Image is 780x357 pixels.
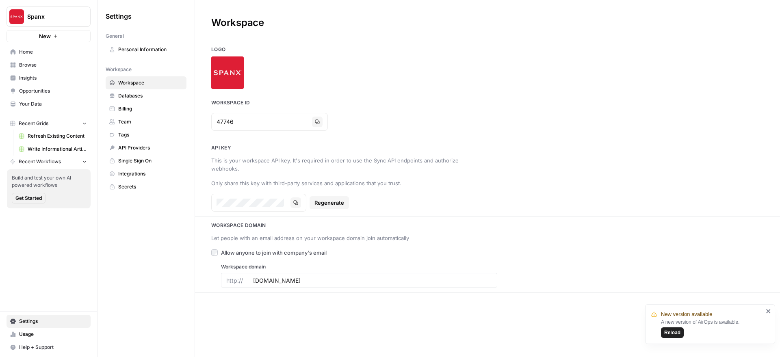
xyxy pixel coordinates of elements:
span: Reload [664,329,680,336]
a: Secrets [106,180,186,193]
a: Your Data [6,97,91,110]
span: New [39,32,51,40]
button: New [6,30,91,42]
div: Workspace [195,16,280,29]
span: Insights [19,74,87,82]
a: Opportunities [6,84,91,97]
span: Allow anyone to join with company's email [221,249,327,257]
span: Single Sign On [118,157,183,164]
span: General [106,32,124,40]
button: Get Started [12,193,45,203]
a: Browse [6,58,91,71]
a: Workspace [106,76,186,89]
a: Team [106,115,186,128]
span: API Providers [118,144,183,151]
a: Settings [6,315,91,328]
span: Your Data [19,100,87,108]
button: Regenerate [310,196,349,209]
span: Browse [19,61,87,69]
a: Integrations [106,167,186,180]
img: Spanx Logo [9,9,24,24]
span: Opportunities [19,87,87,95]
button: Help + Support [6,341,91,354]
span: Usage [19,331,87,338]
button: Reload [661,327,684,338]
a: Personal Information [106,43,186,56]
button: close [766,308,771,314]
h3: Workspace Id [195,99,780,106]
span: Write Informational Article [28,145,87,153]
a: Home [6,45,91,58]
div: Let people with an email address on your workspace domain join automatically [211,234,487,242]
div: Only share this key with third-party services and applications that you trust. [211,179,487,187]
a: Databases [106,89,186,102]
a: Usage [6,328,91,341]
div: http:// [221,273,248,288]
span: Help + Support [19,344,87,351]
button: Recent Grids [6,117,91,130]
input: Allow anyone to join with company's email [211,249,218,256]
a: Single Sign On [106,154,186,167]
h3: Workspace Domain [195,222,780,229]
span: Team [118,118,183,125]
a: Write Informational Article [15,143,91,156]
span: Recent Workflows [19,158,61,165]
span: Recent Grids [19,120,48,127]
span: Tags [118,131,183,138]
img: Company Logo [211,56,244,89]
span: Integrations [118,170,183,177]
button: Recent Workflows [6,156,91,168]
span: Get Started [15,195,42,202]
span: New version available [661,310,712,318]
h3: Api key [195,144,780,151]
div: This is your workspace API key. It's required in order to use the Sync API endpoints and authoriz... [211,156,487,173]
a: Billing [106,102,186,115]
a: Tags [106,128,186,141]
h3: Logo [195,46,780,53]
a: API Providers [106,141,186,154]
span: Settings [19,318,87,325]
span: Personal Information [118,46,183,53]
span: Regenerate [314,199,344,207]
span: Settings [106,11,132,21]
span: Secrets [118,183,183,190]
span: Build and test your own AI powered workflows [12,174,86,189]
span: Databases [118,92,183,100]
button: Workspace: Spanx [6,6,91,27]
span: Spanx [27,13,76,21]
span: Billing [118,105,183,113]
span: Workspace [106,66,132,73]
span: Refresh Existing Content [28,132,87,140]
label: Workspace domain [221,263,497,270]
a: Insights [6,71,91,84]
div: A new version of AirOps is available. [661,318,763,338]
span: Home [19,48,87,56]
span: Workspace [118,79,183,87]
a: Refresh Existing Content [15,130,91,143]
